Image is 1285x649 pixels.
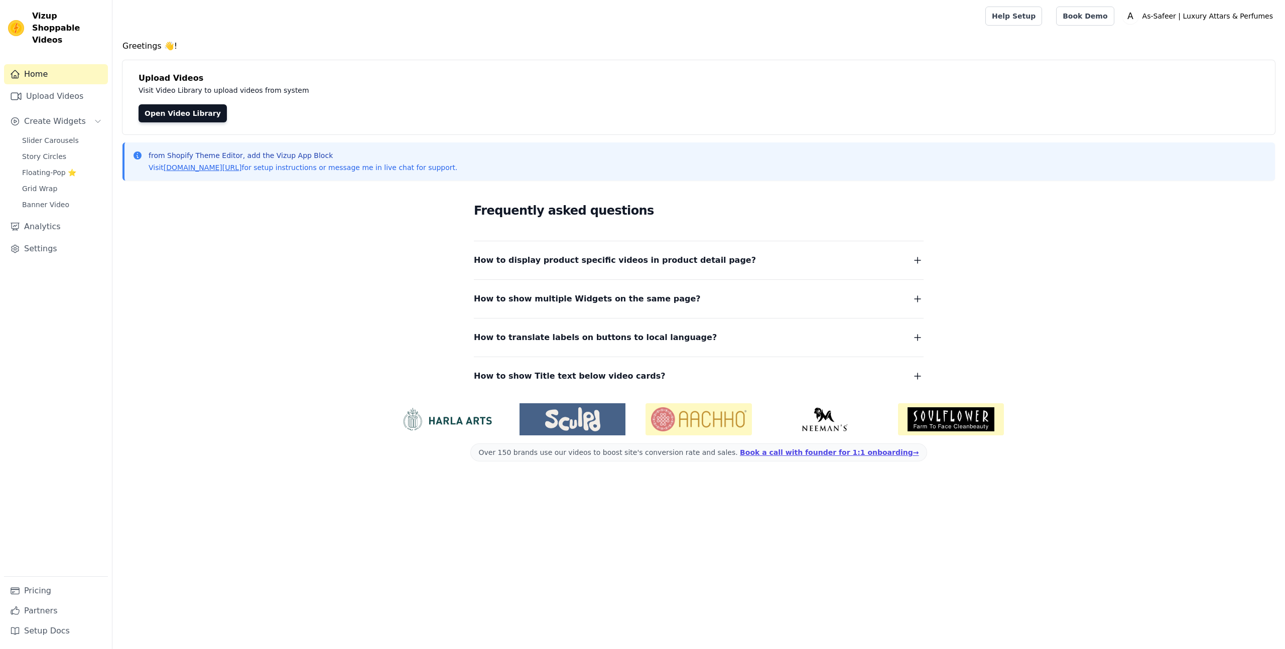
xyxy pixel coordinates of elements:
a: Partners [4,601,108,621]
h4: Greetings 👋! [122,40,1275,52]
a: Open Video Library [139,104,227,122]
a: Book a call with founder for 1:1 onboarding [740,448,919,456]
button: How to show Title text below video cards? [474,369,924,383]
p: Visit Video Library to upload videos from system [139,84,588,96]
a: Grid Wrap [16,182,108,196]
text: A [1127,11,1133,21]
span: How to display product specific videos in product detail page? [474,253,756,267]
a: Upload Videos [4,86,108,106]
a: Banner Video [16,198,108,212]
a: Home [4,64,108,84]
a: Floating-Pop ⭐ [16,166,108,180]
span: Create Widgets [24,115,86,127]
a: Book Demo [1056,7,1114,26]
button: How to display product specific videos in product detail page? [474,253,924,267]
span: Vizup Shoppable Videos [32,10,104,46]
button: How to translate labels on buttons to local language? [474,331,924,345]
h4: Upload Videos [139,72,1259,84]
img: HarlaArts [394,407,499,431]
button: A As-Safeer | Luxury Attars & Perfumes [1122,7,1277,25]
a: Settings [4,239,108,259]
span: How to show multiple Widgets on the same page? [474,292,701,306]
button: How to show multiple Widgets on the same page? [474,292,924,306]
span: Slider Carousels [22,135,79,145]
a: [DOMAIN_NAME][URL] [164,164,242,172]
img: Sculpd US [520,407,625,431]
button: Create Widgets [4,111,108,131]
img: Soulflower [898,403,1004,435]
span: How to show Title text below video cards? [474,369,666,383]
h2: Frequently asked questions [474,201,924,221]
span: How to translate labels on buttons to local language? [474,331,717,345]
a: Story Circles [16,149,108,164]
a: Slider Carousels [16,133,108,147]
a: Analytics [4,217,108,237]
img: Neeman's [772,407,878,431]
img: Vizup [8,20,24,36]
p: Visit for setup instructions or message me in live chat for support. [149,163,457,173]
span: Story Circles [22,151,66,161]
p: from Shopify Theme Editor, add the Vizup App Block [149,150,457,160]
a: Help Setup [985,7,1042,26]
span: Floating-Pop ⭐ [22,168,76,178]
a: Setup Docs [4,621,108,641]
a: Pricing [4,581,108,601]
span: Grid Wrap [22,184,57,194]
span: Banner Video [22,200,69,210]
p: As-Safeer | Luxury Attars & Perfumes [1138,7,1277,25]
img: Aachho [646,403,751,435]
